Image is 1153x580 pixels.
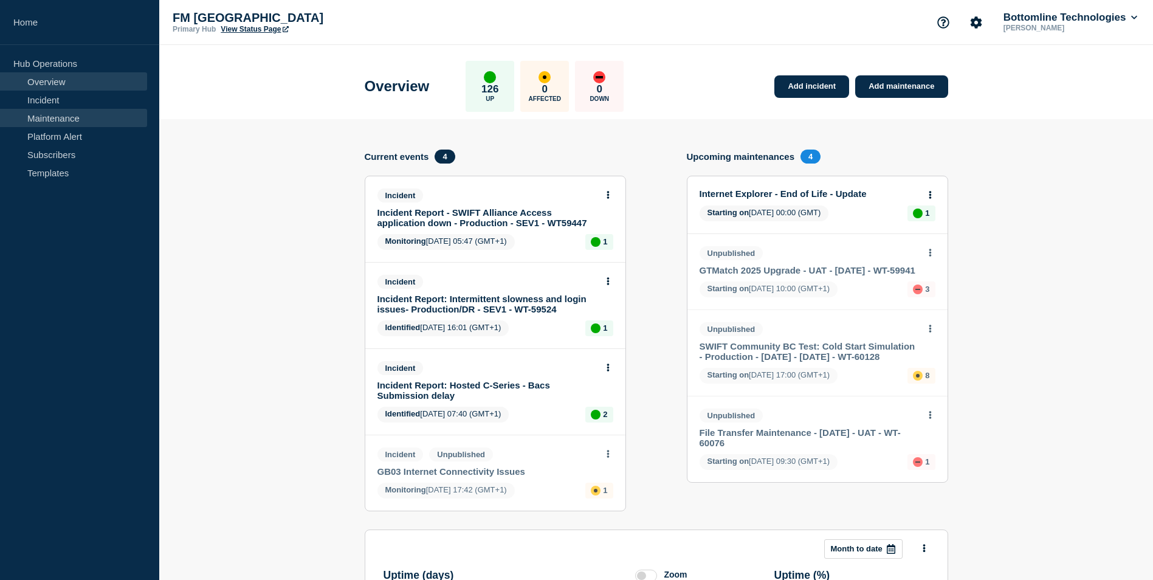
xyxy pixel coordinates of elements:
[700,281,838,297] span: [DATE] 10:00 (GMT+1)
[664,570,687,579] div: Zoom
[700,454,838,470] span: [DATE] 09:30 (GMT+1)
[486,95,494,102] p: Up
[774,75,849,98] a: Add incident
[377,447,424,461] span: Incident
[855,75,948,98] a: Add maintenance
[591,486,601,495] div: affected
[591,237,601,247] div: up
[542,83,548,95] p: 0
[800,150,821,164] span: 4
[707,457,749,466] span: Starting on
[707,208,749,217] span: Starting on
[591,323,601,333] div: up
[593,71,605,83] div: down
[435,150,455,164] span: 4
[597,83,602,95] p: 0
[1001,24,1127,32] p: [PERSON_NAME]
[429,447,493,461] span: Unpublished
[385,236,426,246] span: Monitoring
[931,10,956,35] button: Support
[377,407,509,423] span: [DATE] 07:40 (GMT+1)
[913,457,923,467] div: down
[700,368,838,384] span: [DATE] 17:00 (GMT+1)
[590,95,609,102] p: Down
[603,237,607,246] p: 1
[925,209,929,218] p: 1
[173,11,416,25] p: FM [GEOGRAPHIC_DATA]
[700,341,919,362] a: SWIFT Community BC Test: Cold Start Simulation - Production - [DATE] - [DATE] - WT-60128
[603,323,607,333] p: 1
[913,209,923,218] div: up
[385,323,421,332] span: Identified
[385,485,426,494] span: Monitoring
[831,544,883,553] p: Month to date
[385,409,421,418] span: Identified
[700,188,919,199] a: Internet Explorer - End of Life - Update
[377,294,597,314] a: Incident Report: Intermittent slowness and login issues- Production/DR - SEV1 - WT-59524
[377,320,509,336] span: [DATE] 16:01 (GMT+1)
[603,486,607,495] p: 1
[707,370,749,379] span: Starting on
[377,234,515,250] span: [DATE] 05:47 (GMT+1)
[700,322,763,336] span: Unpublished
[377,466,597,477] a: GB03 Internet Connectivity Issues
[377,361,424,375] span: Incident
[529,95,561,102] p: Affected
[700,265,919,275] a: GTMatch 2025 Upgrade - UAT - [DATE] - WT-59941
[221,25,288,33] a: View Status Page
[824,539,903,559] button: Month to date
[603,410,607,419] p: 2
[707,284,749,293] span: Starting on
[700,205,829,221] span: [DATE] 00:00 (GMT)
[377,380,597,401] a: Incident Report: Hosted C-Series - Bacs Submission delay
[539,71,551,83] div: affected
[687,151,795,162] h4: Upcoming maintenances
[377,275,424,289] span: Incident
[484,71,496,83] div: up
[377,207,597,228] a: Incident Report - SWIFT Alliance Access application down - Production - SEV1 - WT59447
[700,246,763,260] span: Unpublished
[925,371,929,380] p: 8
[365,78,430,95] h1: Overview
[963,10,989,35] button: Account settings
[481,83,498,95] p: 126
[913,371,923,381] div: affected
[925,457,929,466] p: 1
[913,285,923,294] div: down
[1001,12,1140,24] button: Bottomline Technologies
[591,410,601,419] div: up
[377,483,515,499] span: [DATE] 17:42 (GMT+1)
[700,409,763,423] span: Unpublished
[700,427,919,448] a: File Transfer Maintenance - [DATE] - UAT - WT-60076
[377,188,424,202] span: Incident
[173,25,216,33] p: Primary Hub
[925,285,929,294] p: 3
[365,151,429,162] h4: Current events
